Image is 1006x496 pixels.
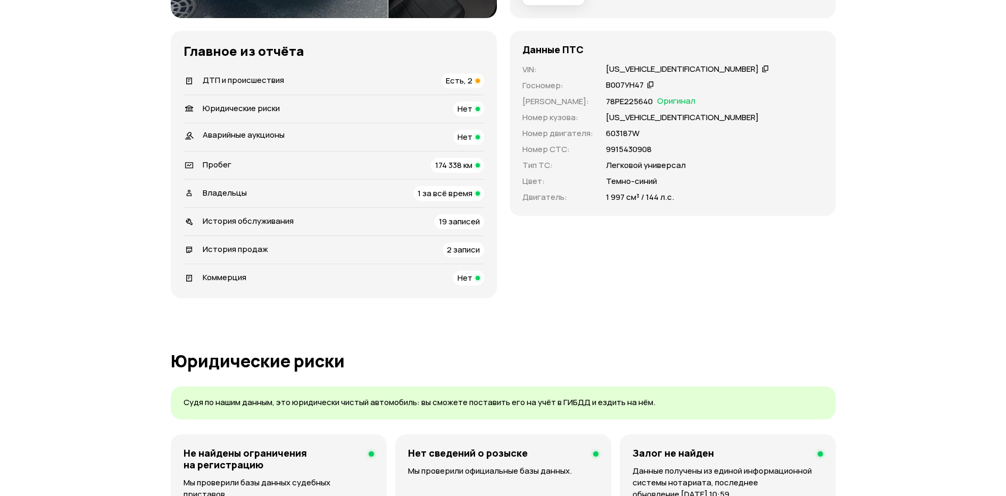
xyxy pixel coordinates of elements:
span: 2 записи [447,244,480,255]
div: [US_VEHICLE_IDENTIFICATION_NUMBER] [606,64,759,75]
h3: Главное из отчёта [184,44,484,58]
h1: Юридические риски [171,351,836,371]
span: ДТП и происшествия [203,74,284,86]
p: Судя по нашим данным, это юридически чистый автомобиль: вы сможете поставить его на учёт в ГИБДД ... [184,397,823,408]
span: Нет [458,103,472,114]
p: 9915430908 [606,144,652,155]
span: История продаж [203,243,268,255]
span: 19 записей [439,216,480,227]
p: Тип ТС : [522,159,593,171]
p: VIN : [522,64,593,75]
span: 174 338 км [435,159,472,171]
p: Мы проверили официальные базы данных. [408,465,598,477]
p: 78РЕ225640 [606,96,653,107]
span: Юридические риски [203,103,280,114]
p: Номер СТС : [522,144,593,155]
h4: Нет сведений о розыске [408,447,528,459]
p: [PERSON_NAME] : [522,96,593,107]
p: [US_VEHICLE_IDENTIFICATION_NUMBER] [606,112,759,123]
p: Темно-синий [606,175,657,187]
p: Номер кузова : [522,112,593,123]
span: Пробег [203,159,231,170]
h4: Данные ПТС [522,44,584,55]
span: Аварийные аукционы [203,129,285,140]
span: 1 за всё время [418,188,472,199]
p: Легковой универсал [606,159,686,171]
p: Номер двигателя : [522,128,593,139]
span: Нет [458,272,472,283]
p: 603187W [606,128,639,139]
span: Оригинал [657,96,695,107]
span: Нет [458,131,472,142]
span: Есть, 2 [446,75,472,86]
div: В007УН47 [606,80,644,91]
span: Коммерция [203,272,246,283]
p: 1 997 см³ / 144 л.с. [606,191,674,203]
h4: Не найдены ограничения на регистрацию [184,447,361,470]
h4: Залог не найден [633,447,714,459]
p: Цвет : [522,175,593,187]
span: Владельцы [203,187,247,198]
span: История обслуживания [203,215,294,226]
p: Госномер : [522,80,593,91]
p: Двигатель : [522,191,593,203]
